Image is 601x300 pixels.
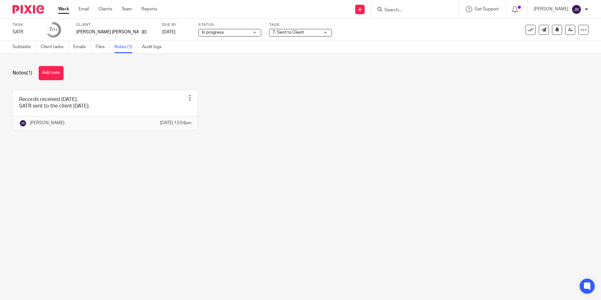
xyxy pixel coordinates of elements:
[269,22,332,27] label: Tags
[122,6,132,12] a: Team
[543,17,571,23] p: Note updated.
[39,66,63,80] button: Add note
[160,120,191,126] p: [DATE] 12:54pm
[52,28,58,32] small: /11
[13,5,44,14] img: Pixie
[141,6,157,12] a: Reports
[30,120,64,126] p: [PERSON_NAME]
[162,22,190,27] label: Due by
[13,41,36,53] a: Subtasks
[114,41,137,53] a: Notes (1)
[202,30,224,35] span: In progress
[26,70,32,75] span: (1)
[76,22,154,27] label: Client
[96,41,110,53] a: Files
[98,6,112,12] a: Clients
[76,29,139,35] p: [PERSON_NAME] [PERSON_NAME]
[79,6,89,12] a: Email
[13,70,32,76] h1: Notes
[162,30,175,34] span: [DATE]
[73,41,91,53] a: Emails
[41,41,69,53] a: Client tasks
[19,119,27,127] img: svg%3E
[198,22,261,27] label: Status
[571,4,582,14] img: svg%3E
[58,6,69,12] a: Work
[49,26,58,33] div: 7
[13,29,38,35] div: SATR
[142,41,166,53] a: Audit logs
[13,22,38,27] label: Task
[273,30,304,35] span: 7. Sent to Client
